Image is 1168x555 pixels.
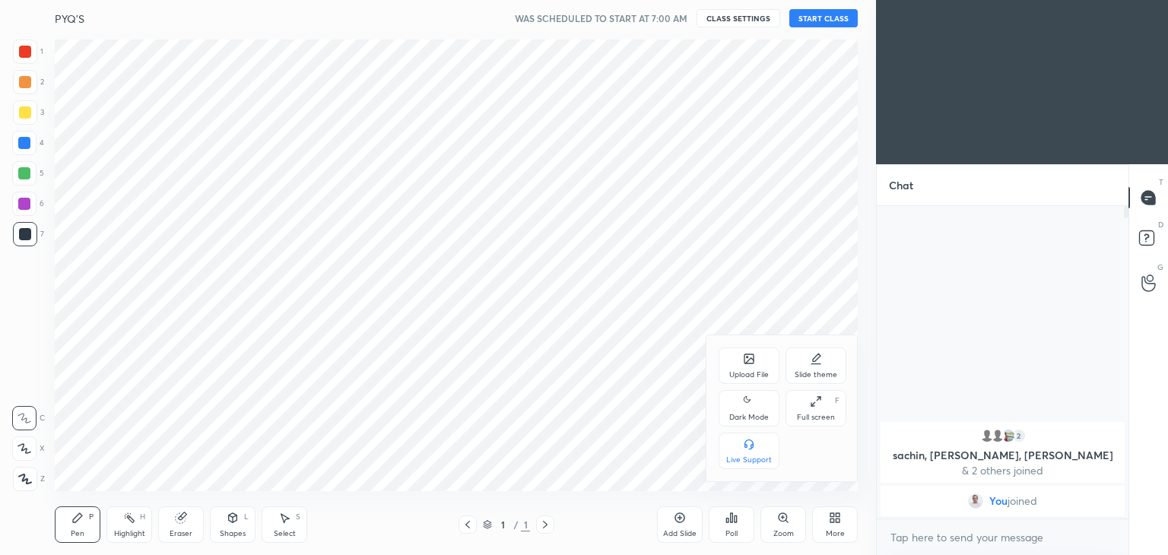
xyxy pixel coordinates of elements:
div: Dark Mode [729,414,769,421]
div: F [835,397,839,404]
div: Upload File [729,371,769,379]
div: Full screen [797,414,835,421]
div: Live Support [726,456,772,464]
div: Slide theme [795,371,837,379]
